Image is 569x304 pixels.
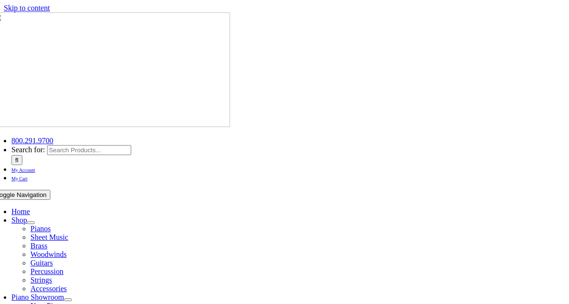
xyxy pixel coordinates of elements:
a: 800.291.9700 [11,137,53,145]
a: Pianos [30,225,51,233]
span: Search for: [11,146,45,154]
a: Percussion [30,267,63,275]
input: Search [11,155,22,165]
a: Brass [30,242,48,250]
span: My Account [11,167,35,173]
a: Skip to content [4,4,50,12]
a: Woodwinds [30,250,67,258]
a: Sheet Music [30,233,68,241]
a: My Cart [11,174,28,182]
button: Open submenu of Piano Showroom [64,298,72,301]
button: Open submenu of Shop [27,221,35,224]
a: Piano Showroom [11,293,64,301]
a: Guitars [30,259,53,267]
input: Search Products... [47,145,131,155]
a: Shop [11,216,27,224]
a: Strings [30,276,52,284]
a: Accessories [30,284,67,293]
span: My Cart [11,176,28,181]
a: Home [11,207,30,216]
a: My Account [11,165,35,173]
